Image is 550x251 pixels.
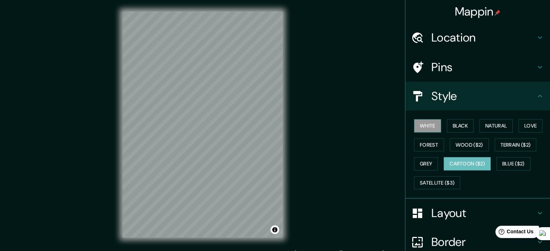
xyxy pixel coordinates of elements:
[270,225,279,234] button: Toggle attribution
[431,89,536,103] h4: Style
[405,82,550,111] div: Style
[123,12,283,238] canvas: Map
[455,4,501,19] h4: Mappin
[496,157,530,170] button: Blue ($2)
[495,10,500,16] img: pin-icon.png
[414,157,438,170] button: Grey
[486,223,542,243] iframe: Help widget launcher
[447,119,474,133] button: Black
[519,119,542,133] button: Love
[431,30,536,45] h4: Location
[405,23,550,52] div: Location
[444,157,491,170] button: Cartoon ($2)
[431,60,536,74] h4: Pins
[414,176,460,190] button: Satellite ($3)
[414,119,441,133] button: White
[405,53,550,82] div: Pins
[431,235,536,249] h4: Border
[495,138,537,152] button: Terrain ($2)
[450,138,489,152] button: Wood ($2)
[479,119,513,133] button: Natural
[414,138,444,152] button: Forest
[405,199,550,228] div: Layout
[431,206,536,220] h4: Layout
